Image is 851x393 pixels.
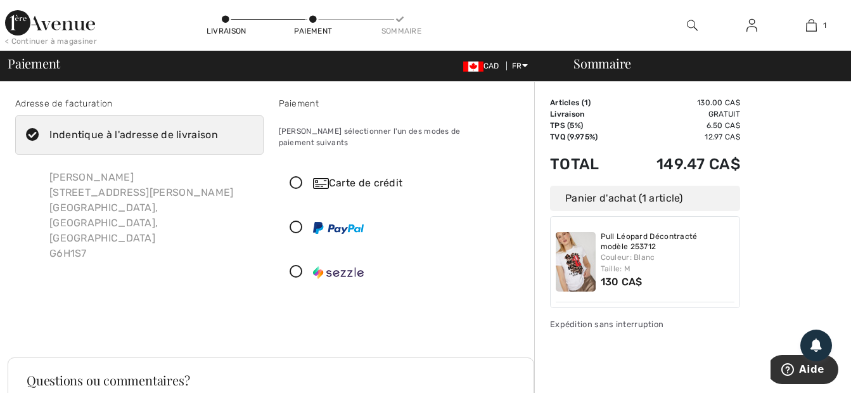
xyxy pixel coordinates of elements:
img: recherche [687,18,698,33]
h3: Questions ou commentaires? [27,374,515,387]
td: TPS (5%) [550,120,620,131]
td: TVQ (9.975%) [550,131,620,143]
div: Couleur: Blanc Taille: M [601,252,735,274]
img: 1ère Avenue [5,10,95,35]
td: Articles ( ) [550,97,620,108]
span: 130 CA$ [601,276,643,288]
td: Total [550,143,620,186]
div: Expédition sans interruption [550,318,740,330]
img: Canadian Dollar [463,61,483,72]
div: [PERSON_NAME] [STREET_ADDRESS][PERSON_NAME] [GEOGRAPHIC_DATA], [GEOGRAPHIC_DATA], [GEOGRAPHIC_DAT... [39,160,264,271]
div: Sommaire [558,57,843,70]
td: Gratuit [620,108,740,120]
iframe: Ouvre un widget dans lequel vous pouvez trouver plus d’informations [771,355,838,387]
img: Carte de crédit [313,178,329,189]
div: Livraison [207,25,245,37]
div: Carte de crédit [313,176,518,191]
td: 12.97 CA$ [620,131,740,143]
a: Pull Léopard Décontracté modèle 253712 [601,232,735,252]
img: Mon panier [806,18,817,33]
div: Paiement [294,25,332,37]
div: < Continuer à magasiner [5,35,97,47]
div: Sommaire [381,25,419,37]
span: Paiement [8,57,60,70]
div: Panier d'achat (1 article) [550,186,740,211]
a: Se connecter [736,18,767,34]
img: PayPal [313,222,364,234]
span: 1 [823,20,826,31]
div: Paiement [279,97,527,110]
img: Sezzle [313,266,364,279]
span: 1 [584,98,588,107]
span: FR [512,61,528,70]
div: Adresse de facturation [15,97,264,110]
div: [PERSON_NAME] sélectionner l'un des modes de paiement suivants [279,115,527,158]
div: Indentique à l'adresse de livraison [49,127,218,143]
span: CAD [463,61,504,70]
td: 6.50 CA$ [620,120,740,131]
a: 1 [782,18,840,33]
td: Livraison [550,108,620,120]
td: 149.47 CA$ [620,143,740,186]
img: Pull Léopard Décontracté modèle 253712 [556,232,596,292]
td: 130.00 CA$ [620,97,740,108]
img: Mes infos [746,18,757,33]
